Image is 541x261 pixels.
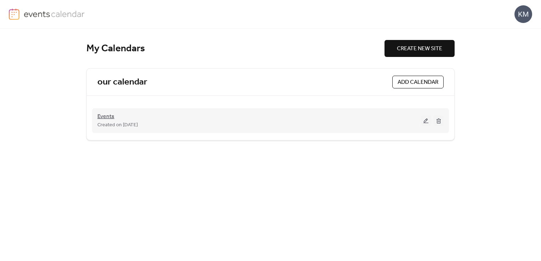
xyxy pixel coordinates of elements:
[97,112,114,121] span: Events
[398,78,438,87] span: ADD CALENDAR
[9,8,19,20] img: logo
[392,76,444,88] button: ADD CALENDAR
[97,76,147,88] a: our calendar
[514,5,532,23] div: KM
[97,121,138,129] span: Created on [DATE]
[397,45,442,53] span: CREATE NEW SITE
[24,8,85,19] img: logo-type
[385,40,455,57] button: CREATE NEW SITE
[97,115,114,119] a: Events
[86,42,385,55] div: My Calendars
